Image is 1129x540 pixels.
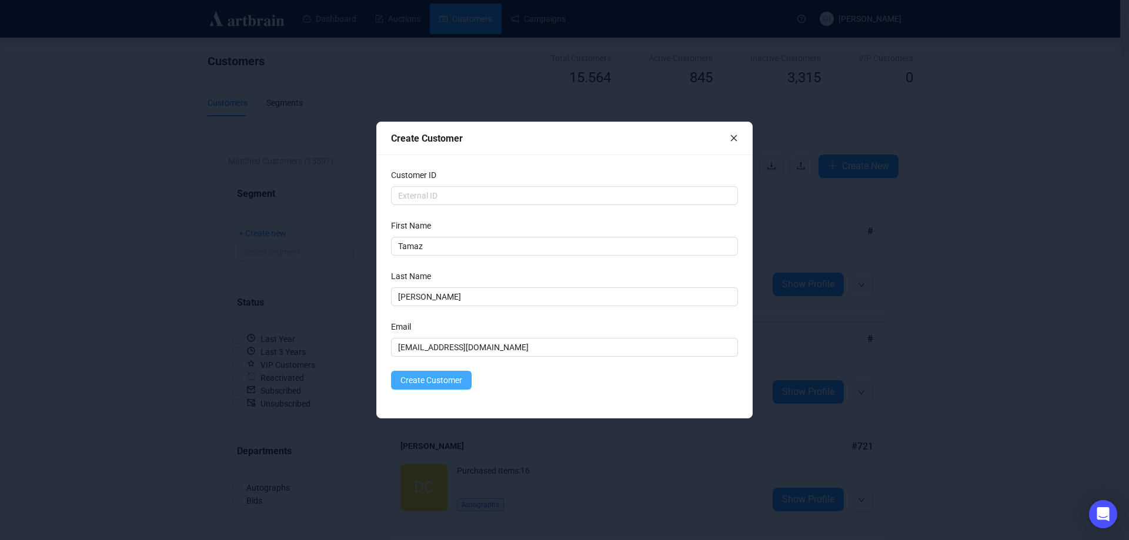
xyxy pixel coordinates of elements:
[391,169,444,182] label: Customer ID
[730,134,738,142] span: close
[391,371,472,390] button: Create Customer
[391,237,738,256] input: First Name
[391,320,419,333] label: Email
[1089,500,1117,528] div: Open Intercom Messenger
[391,270,439,283] label: Last Name
[391,219,439,232] label: First Name
[391,338,738,357] input: Email Address
[391,186,738,205] input: External ID
[400,374,462,387] span: Create Customer
[391,131,730,146] div: Create Customer
[391,287,738,306] input: Last Name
